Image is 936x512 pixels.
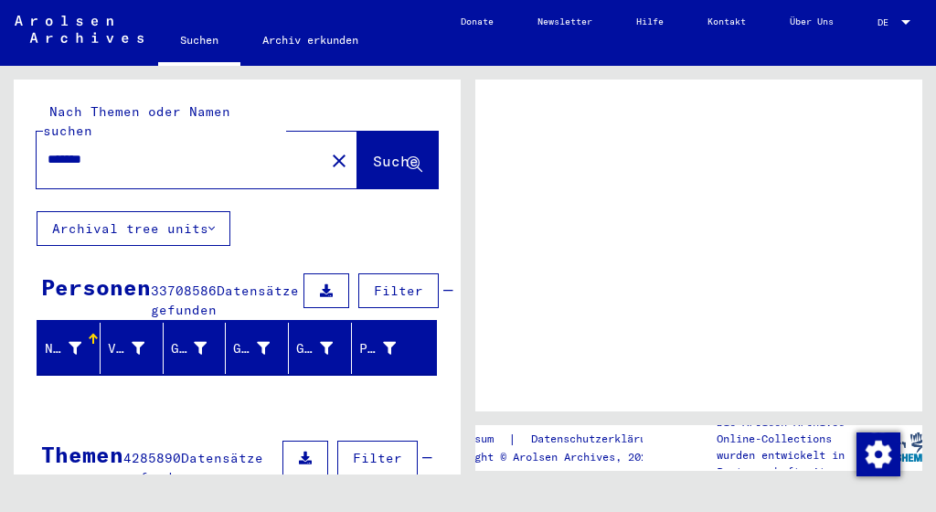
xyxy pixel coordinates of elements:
span: Suche [373,152,419,170]
div: Geburtsdatum [296,334,356,363]
span: Filter [374,283,423,299]
mat-header-cell: Prisoner # [352,323,436,374]
button: Suche [357,132,438,188]
p: Die Arolsen Archives Online-Collections [717,414,867,447]
div: Nachname [45,339,81,358]
mat-header-cell: Nachname [37,323,101,374]
button: Filter [358,273,439,308]
span: 4285890 [123,450,181,466]
div: Geburt‏ [233,339,270,358]
mat-label: Nach Themen oder Namen suchen [43,103,230,139]
img: Zustimmung ändern [856,432,900,476]
p: Copyright © Arolsen Archives, 2021 [436,449,681,465]
a: Suchen [158,18,240,66]
div: | [436,430,681,449]
div: Geburtsdatum [296,339,333,358]
mat-header-cell: Vorname [101,323,164,374]
div: Zustimmung ändern [856,432,899,475]
button: Filter [337,441,418,475]
mat-icon: close [328,150,350,172]
div: Geburtsname [171,334,230,363]
div: Vorname [108,334,167,363]
div: Vorname [108,339,144,358]
button: Clear [321,142,357,178]
mat-header-cell: Geburtsdatum [289,323,352,374]
div: Nachname [45,334,104,363]
div: Geburtsname [171,339,207,358]
button: Archival tree units [37,211,230,246]
p: wurden entwickelt in Partnerschaft mit [717,447,867,480]
span: 33708586 [151,283,217,299]
mat-header-cell: Geburtsname [164,323,227,374]
div: Prisoner # [359,334,419,363]
span: Datensätze gefunden [123,450,263,485]
mat-header-cell: Geburt‏ [226,323,289,374]
div: Personen [41,271,151,304]
a: Archiv erkunden [240,18,380,62]
div: Geburt‏ [233,334,292,363]
span: Filter [353,450,402,466]
a: Datenschutzerklärung [516,430,681,449]
div: Prisoner # [359,339,396,358]
img: Arolsen_neg.svg [15,16,144,43]
div: Themen [41,438,123,471]
span: DE [877,17,898,27]
span: Datensätze gefunden [151,283,299,318]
